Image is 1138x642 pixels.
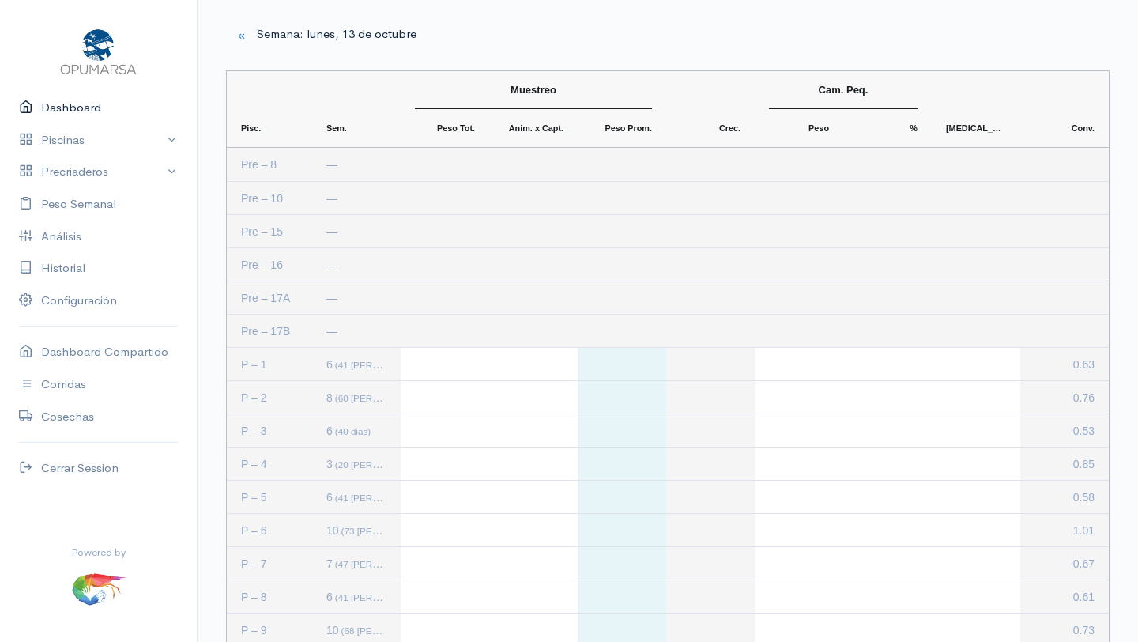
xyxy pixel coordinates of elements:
[335,592,430,602] small: (41 [PERSON_NAME])
[227,546,1109,580] div: Press SPACE to select this row.
[326,249,386,281] div: —
[227,514,312,546] div: P – 6
[227,513,1109,546] div: Press SPACE to select this row.
[227,448,312,480] div: P – 4
[70,560,127,617] img: ...
[326,358,430,371] span: 6
[1072,123,1095,133] span: Conv.
[227,148,312,181] div: Pre – 8
[326,491,430,504] span: 6
[326,315,386,347] div: —
[335,426,371,436] small: (40 dias)
[605,123,652,133] span: Peso Prom.
[217,19,1119,51] div: Semana: lunes, 13 de octubre
[326,591,430,603] span: 6
[326,149,386,180] div: —
[326,391,430,404] span: 8
[335,393,430,403] small: (60 [PERSON_NAME])
[227,314,1109,347] div: Press SPACE to select this row.
[227,247,1109,281] div: Press SPACE to select this row.
[1073,425,1095,437] span: 0.53
[227,547,312,580] div: P – 7
[415,84,652,96] span: Muestreo
[227,480,1109,513] div: Press SPACE to select this row.
[326,524,435,537] span: 10
[910,123,918,133] span: %
[326,183,386,214] div: —
[335,459,430,470] small: (20 [PERSON_NAME])
[1073,557,1095,570] span: 0.67
[227,182,312,214] div: Pre – 10
[946,123,1006,133] span: [MEDICAL_DATA]. (Kg/Pisc.)
[227,481,312,513] div: P – 5
[227,315,312,347] div: Pre – 17B
[227,281,312,314] div: Pre – 17A
[227,380,1109,414] div: Press SPACE to select this row.
[326,425,371,437] span: 6
[227,348,312,380] div: P – 1
[335,559,430,569] small: (47 [PERSON_NAME])
[769,84,918,96] span: Cam. Peq.
[227,181,1109,214] div: Press SPACE to select this row.
[326,123,347,133] span: Sem.
[1073,591,1095,603] span: 0.61
[326,282,386,314] div: —
[227,248,312,281] div: Pre – 16
[335,360,430,370] small: (41 [PERSON_NAME])
[437,123,475,133] span: Peso Tot.
[227,447,1109,480] div: Press SPACE to select this row.
[227,381,312,414] div: P – 2
[1073,458,1095,470] span: 0.85
[227,580,1109,613] div: Press SPACE to select this row.
[1073,624,1095,636] span: 0.73
[326,557,430,570] span: 7
[1073,358,1095,371] span: 0.63
[335,493,430,503] small: (41 [PERSON_NAME])
[227,414,312,447] div: P – 3
[227,580,312,613] div: P – 8
[808,123,829,133] span: Peso
[509,123,563,133] span: Anim. x Capt.
[227,214,1109,247] div: Press SPACE to select this row.
[227,281,1109,314] div: Press SPACE to select this row.
[341,625,436,636] small: (68 [PERSON_NAME])
[1073,491,1095,504] span: 0.58
[1073,391,1095,404] span: 0.76
[227,148,1109,181] div: Press SPACE to select this row.
[227,215,312,247] div: Pre – 15
[241,123,261,133] span: Pisc.
[341,526,436,536] small: (73 [PERSON_NAME])
[57,25,140,76] img: Opumarsa
[326,216,386,247] div: —
[326,624,435,636] span: 10
[1073,524,1095,537] span: 1.01
[326,458,430,470] span: 3
[227,347,1109,380] div: Press SPACE to select this row.
[719,123,740,133] span: Crec.
[227,414,1109,447] div: Press SPACE to select this row.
